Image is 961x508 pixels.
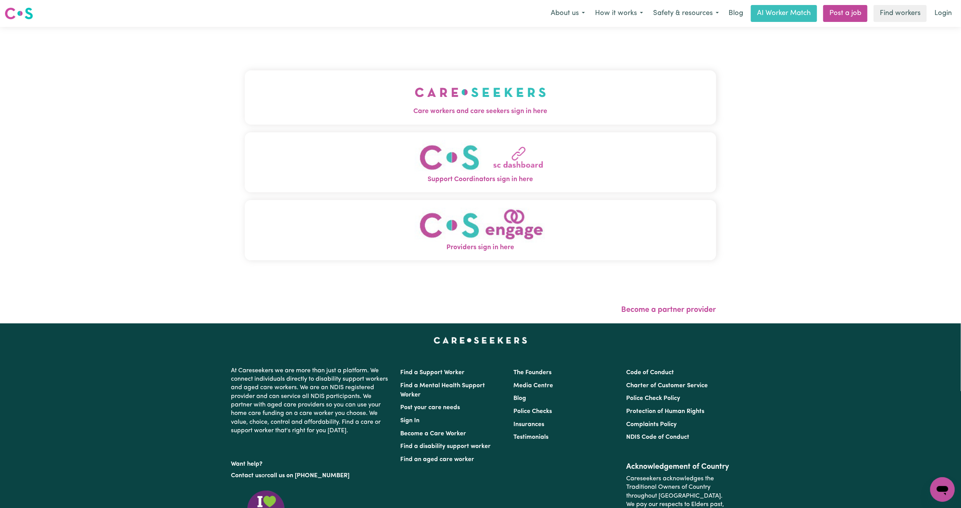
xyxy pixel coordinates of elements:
button: About us [546,5,590,22]
button: How it works [590,5,648,22]
a: NDIS Code of Conduct [626,434,689,440]
p: or [231,468,391,483]
a: Careseekers logo [5,5,33,22]
button: Providers sign in here [245,200,716,260]
iframe: Button to launch messaging window, conversation in progress [930,477,955,502]
a: Protection of Human Rights [626,408,704,415]
a: AI Worker Match [751,5,817,22]
a: Testimonials [513,434,548,440]
a: Charter of Customer Service [626,383,708,389]
a: Become a Care Worker [401,431,466,437]
a: Blog [724,5,748,22]
a: Contact us [231,473,262,479]
span: Providers sign in here [245,243,716,253]
button: Safety & resources [648,5,724,22]
span: Care workers and care seekers sign in here [245,107,716,117]
h2: Acknowledgement of Country [626,462,730,471]
a: call us on [PHONE_NUMBER] [267,473,350,479]
a: Find a Mental Health Support Worker [401,383,485,398]
a: Code of Conduct [626,370,674,376]
a: Insurances [513,421,544,428]
a: Post your care needs [401,405,460,411]
a: Post a job [823,5,867,22]
p: Want help? [231,457,391,468]
button: Support Coordinators sign in here [245,132,716,193]
p: At Careseekers we are more than just a platform. We connect individuals directly to disability su... [231,363,391,438]
a: The Founders [513,370,552,376]
a: Become a partner provider [622,306,716,314]
span: Support Coordinators sign in here [245,175,716,185]
a: Find workers [874,5,927,22]
a: Sign In [401,418,420,424]
a: Media Centre [513,383,553,389]
a: Find a disability support worker [401,443,491,450]
a: Careseekers home page [434,337,527,343]
a: Blog [513,395,526,401]
a: Police Checks [513,408,552,415]
a: Find an aged care worker [401,456,475,463]
button: Care workers and care seekers sign in here [245,70,716,124]
a: Find a Support Worker [401,370,465,376]
img: Careseekers logo [5,7,33,20]
a: Complaints Policy [626,421,677,428]
a: Login [930,5,956,22]
a: Police Check Policy [626,395,680,401]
